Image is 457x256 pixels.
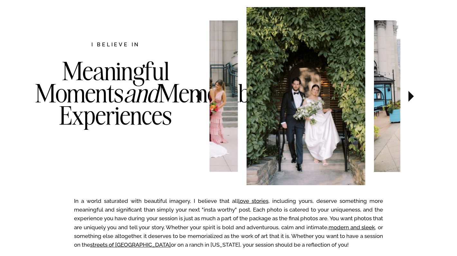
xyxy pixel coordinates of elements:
h2: I believe in [57,41,174,50]
a: modern and sleek [329,224,375,231]
img: Bride and groom walking for a portrait [247,7,365,185]
p: In a world saturated with beautiful imagery, I believe that all , including yours, deserve someth... [74,197,383,252]
i: and [124,77,158,109]
h3: Meaningful Moments Memorable Experiences [35,60,196,153]
img: Bridesmaids in downtown [137,20,238,172]
a: streets of [GEOGRAPHIC_DATA] [90,242,171,248]
a: love stories [238,198,268,204]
